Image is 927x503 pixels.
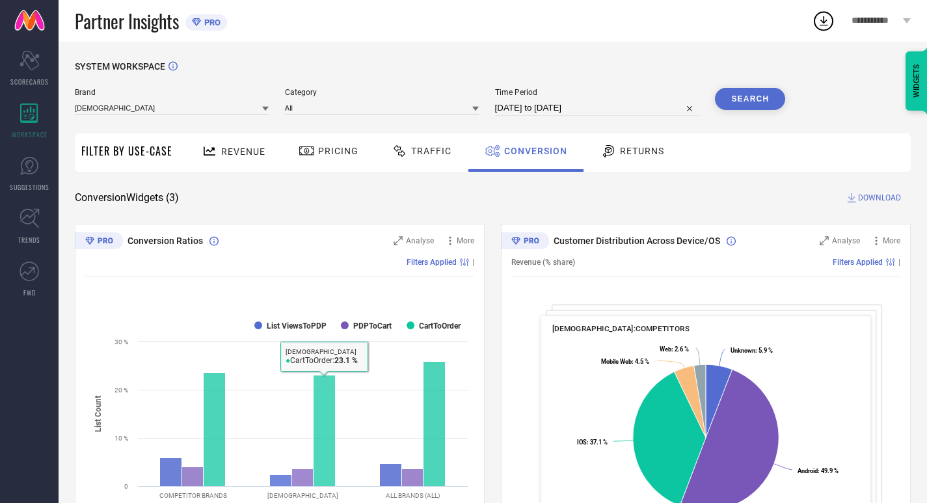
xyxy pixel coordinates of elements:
tspan: Mobile Web [601,358,632,365]
span: Conversion Widgets ( 3 ) [75,191,179,204]
text: ALL BRANDS (ALL) [386,492,440,499]
text: CartToOrder [419,321,461,331]
tspan: List Count [94,396,103,432]
tspan: Android [798,467,818,474]
span: TRENDS [18,235,40,245]
div: Premium [75,232,123,252]
span: SCORECARDS [10,77,49,87]
text: : 49.9 % [798,467,839,474]
tspan: IOS [577,439,587,446]
svg: Zoom [820,236,829,245]
text: 0 [124,483,128,490]
div: Premium [501,232,549,252]
div: Open download list [812,9,835,33]
span: | [898,258,900,267]
tspan: Web [660,346,671,353]
span: Analyse [832,236,860,245]
span: Partner Insights [75,8,179,34]
span: SYSTEM WORKSPACE [75,61,165,72]
span: Analyse [406,236,434,245]
text: : 2.6 % [660,346,689,353]
text: 20 % [114,387,128,394]
span: Conversion [504,146,567,156]
span: Filters Applied [407,258,457,267]
span: WORKSPACE [12,129,47,139]
span: Time Period [495,88,699,97]
span: FWD [23,288,36,297]
span: More [457,236,474,245]
tspan: Unknown [731,347,755,354]
span: Revenue (% share) [511,258,575,267]
span: | [472,258,474,267]
span: Filters Applied [833,258,883,267]
svg: Zoom [394,236,403,245]
span: More [883,236,900,245]
span: PRO [201,18,221,27]
span: Brand [75,88,269,97]
span: DOWNLOAD [858,191,901,204]
span: Traffic [411,146,451,156]
span: Revenue [221,146,265,157]
input: Select time period [495,100,699,116]
span: Category [285,88,479,97]
span: Customer Distribution Across Device/OS [554,236,720,246]
span: Pricing [318,146,358,156]
text: COMPETITOR BRANDS [159,492,227,499]
span: Conversion Ratios [128,236,203,246]
span: Returns [620,146,664,156]
span: Filter By Use-Case [81,143,172,159]
text: : 5.9 % [731,347,773,354]
span: SUGGESTIONS [10,182,49,192]
text: : 4.5 % [601,358,649,365]
text: 10 % [114,435,128,442]
text: List ViewsToPDP [267,321,327,331]
span: [DEMOGRAPHIC_DATA]:COMPETITORS [552,324,690,333]
button: Search [715,88,785,110]
text: 30 % [114,338,128,346]
text: PDPToCart [353,321,392,331]
text: [DEMOGRAPHIC_DATA] [267,492,338,499]
text: : 37.1 % [577,439,608,446]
